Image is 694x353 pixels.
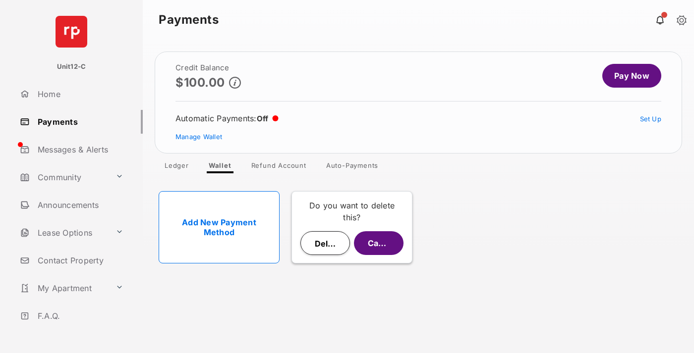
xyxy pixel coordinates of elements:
[57,62,86,72] p: Unit12-C
[175,113,279,123] div: Automatic Payments :
[16,110,143,134] a: Payments
[16,276,112,300] a: My Apartment
[157,161,197,173] a: Ledger
[16,193,143,217] a: Announcements
[175,133,222,141] a: Manage Wallet
[16,82,143,106] a: Home
[243,161,314,173] a: Refund Account
[159,14,219,26] strong: Payments
[56,16,87,48] img: svg+xml;base64,PHN2ZyB4bWxucz0iaHR0cDovL3d3dy53My5vcmcvMjAwMC9zdmciIHdpZHRoPSI2NCIgaGVpZ2h0PSI2NC...
[16,249,143,272] a: Contact Property
[315,239,341,249] span: Delete
[159,191,280,263] a: Add New Payment Method
[16,221,112,245] a: Lease Options
[16,304,143,328] a: F.A.Q.
[175,76,225,89] p: $100.00
[640,115,662,123] a: Set Up
[16,138,143,161] a: Messages & Alerts
[175,64,241,72] h2: Credit Balance
[300,200,404,223] p: Do you want to delete this?
[16,165,112,189] a: Community
[300,231,350,255] button: Delete
[201,161,239,173] a: Wallet
[257,114,269,123] span: Off
[318,161,386,173] a: Auto-Payments
[354,231,404,255] button: Cancel
[368,238,395,248] span: Cancel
